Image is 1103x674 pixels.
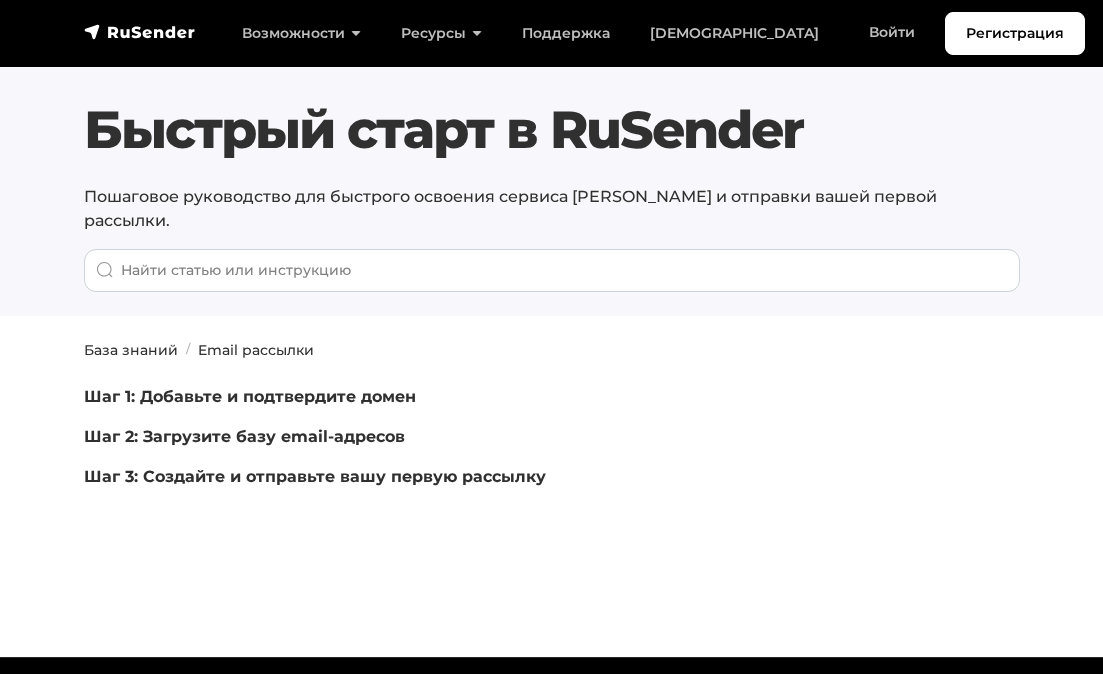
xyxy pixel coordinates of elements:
[72,340,1032,361] nav: breadcrumb
[96,261,114,279] img: Поиск
[502,13,630,54] a: Поддержка
[381,13,502,54] a: Ресурсы
[198,341,314,359] a: Email рассылки
[84,387,416,406] a: Шаг 1: Добавьте и подтвердите домен
[222,13,381,54] a: Возможности
[945,12,1085,55] a: Регистрация
[849,12,935,53] a: Войти
[84,249,1020,292] input: When autocomplete results are available use up and down arrows to review and enter to go to the d...
[84,99,1020,161] h1: Быстрый старт в RuSender
[84,341,178,359] a: База знаний
[84,185,1020,233] p: Пошаговое руководство для быстрого освоения сервиса [PERSON_NAME] и отправки вашей первой рассылки.
[84,467,546,486] a: Шаг 3: Создайте и отправьте вашу первую рассылку
[84,22,196,42] img: RuSender
[630,13,839,54] a: [DEMOGRAPHIC_DATA]
[84,427,405,446] a: Шаг 2: Загрузите базу email-адресов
